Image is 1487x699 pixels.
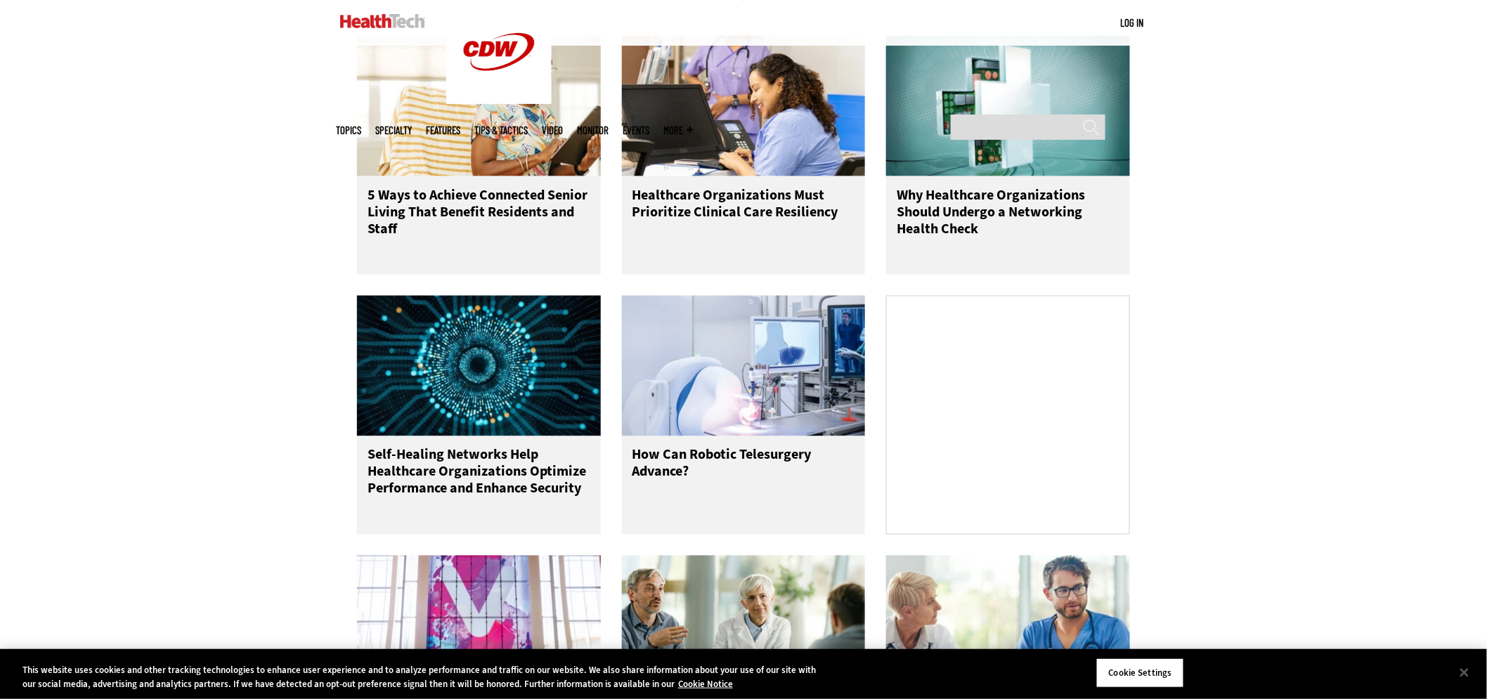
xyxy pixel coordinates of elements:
[426,125,460,136] a: Features
[903,326,1114,502] iframe: advertisement
[678,678,733,690] a: More information about your privacy
[446,93,552,107] a: CDW
[368,187,590,243] h3: 5 Ways to Achieve Connected Senior Living That Benefit Residents and Staff
[1096,658,1184,688] button: Cookie Settings
[1121,16,1144,29] a: Log in
[663,125,693,136] span: More
[1121,15,1144,30] div: User menu
[632,447,855,503] h3: How Can Robotic Telesurgery Advance?
[897,187,1119,243] h3: Why Healthcare Organizations Should Undergo a Networking Health Check
[336,125,361,136] span: Topics
[357,296,601,535] a: An abstract rendering of an AI network Self-Healing Networks Help Healthcare Organizations Optimi...
[886,36,1130,275] a: medical symbol with circuit board Why Healthcare Organizations Should Undergo a Networking Health...
[1449,657,1480,688] button: Close
[357,556,601,696] img: ViVE logo
[357,36,601,275] a: Networking Solutions for Senior Living 5 Ways to Achieve Connected Senior Living That Benefit Res...
[623,125,649,136] a: Events
[340,14,425,28] img: Home
[368,447,590,503] h3: Self-Healing Networks Help Healthcare Organizations Optimize Performance and Enhance Security
[577,125,609,136] a: MonITor
[22,663,818,691] div: This website uses cookies and other tracking technologies to enhance user experience and to analy...
[886,556,1130,696] img: Healthcare team discussing at a table
[542,125,563,136] a: Video
[375,125,412,136] span: Specialty
[622,296,866,535] a: doctor performs telerobotic surgery How Can Robotic Telesurgery Advance?
[632,187,855,243] h3: Healthcare Organizations Must Prioritize Clinical Care Resiliency
[622,296,866,436] img: doctor performs telerobotic surgery
[474,125,528,136] a: Tips & Tactics
[622,556,866,696] img: Team of doctors and businessmen having a meeting
[357,296,601,436] img: An abstract rendering of an AI network
[622,36,866,275] a: Nurse working at the front desk of a hospital Healthcare Organizations Must Prioritize Clinical C...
